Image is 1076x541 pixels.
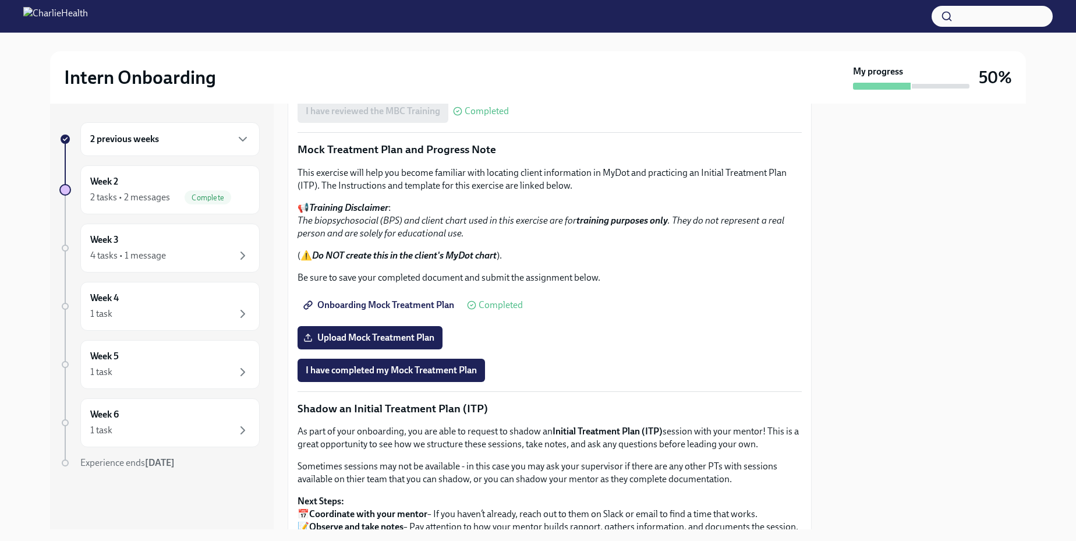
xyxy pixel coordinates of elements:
[298,249,802,262] p: (⚠️ ).
[306,299,454,311] span: Onboarding Mock Treatment Plan
[90,234,119,246] h6: Week 3
[853,65,903,78] strong: My progress
[298,201,802,240] p: 📢 :
[553,426,663,437] strong: Initial Treatment Plan (ITP)
[298,167,802,192] p: This exercise will help you become familiar with locating client information in MyDot and practic...
[479,300,523,310] span: Completed
[145,457,175,468] strong: [DATE]
[298,401,802,416] p: Shadow an Initial Treatment Plan (ITP)
[298,425,802,451] p: As part of your onboarding, you are able to request to shadow an session with your mentor! This i...
[576,215,668,226] strong: training purposes only
[90,424,112,437] div: 1 task
[309,521,403,532] strong: Observe and take notes
[298,496,344,507] strong: Next Steps:
[306,332,434,344] span: Upload Mock Treatment Plan
[185,193,231,202] span: Complete
[80,122,260,156] div: 2 previous weeks
[298,142,802,157] p: Mock Treatment Plan and Progress Note
[90,408,119,421] h6: Week 6
[90,175,118,188] h6: Week 2
[80,457,175,468] span: Experience ends
[309,508,427,519] strong: Coordinate with your mentor
[59,165,260,214] a: Week 22 tasks • 2 messagesComplete
[979,67,1012,88] h3: 50%
[90,249,166,262] div: 4 tasks • 1 message
[90,307,112,320] div: 1 task
[298,215,784,239] em: The biopsychosocial (BPS) and client chart used in this exercise are for . They do not represent ...
[298,359,485,382] button: I have completed my Mock Treatment Plan
[64,66,216,89] h2: Intern Onboarding
[298,271,802,284] p: Be sure to save your completed document and submit the assignment below.
[465,107,509,116] span: Completed
[312,250,497,261] strong: Do NOT create this in the client's MyDot chart
[298,460,802,486] p: Sometimes sessions may not be available - in this case you may ask your supervisor if there are a...
[59,398,260,447] a: Week 61 task
[90,133,159,146] h6: 2 previous weeks
[306,365,477,376] span: I have completed my Mock Treatment Plan
[23,7,88,26] img: CharlieHealth
[309,202,388,213] strong: Training Disclaimer
[59,282,260,331] a: Week 41 task
[90,366,112,379] div: 1 task
[90,350,119,363] h6: Week 5
[90,191,170,204] div: 2 tasks • 2 messages
[298,326,443,349] label: Upload Mock Treatment Plan
[59,340,260,389] a: Week 51 task
[59,224,260,273] a: Week 34 tasks • 1 message
[90,292,119,305] h6: Week 4
[298,294,462,317] a: Onboarding Mock Treatment Plan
